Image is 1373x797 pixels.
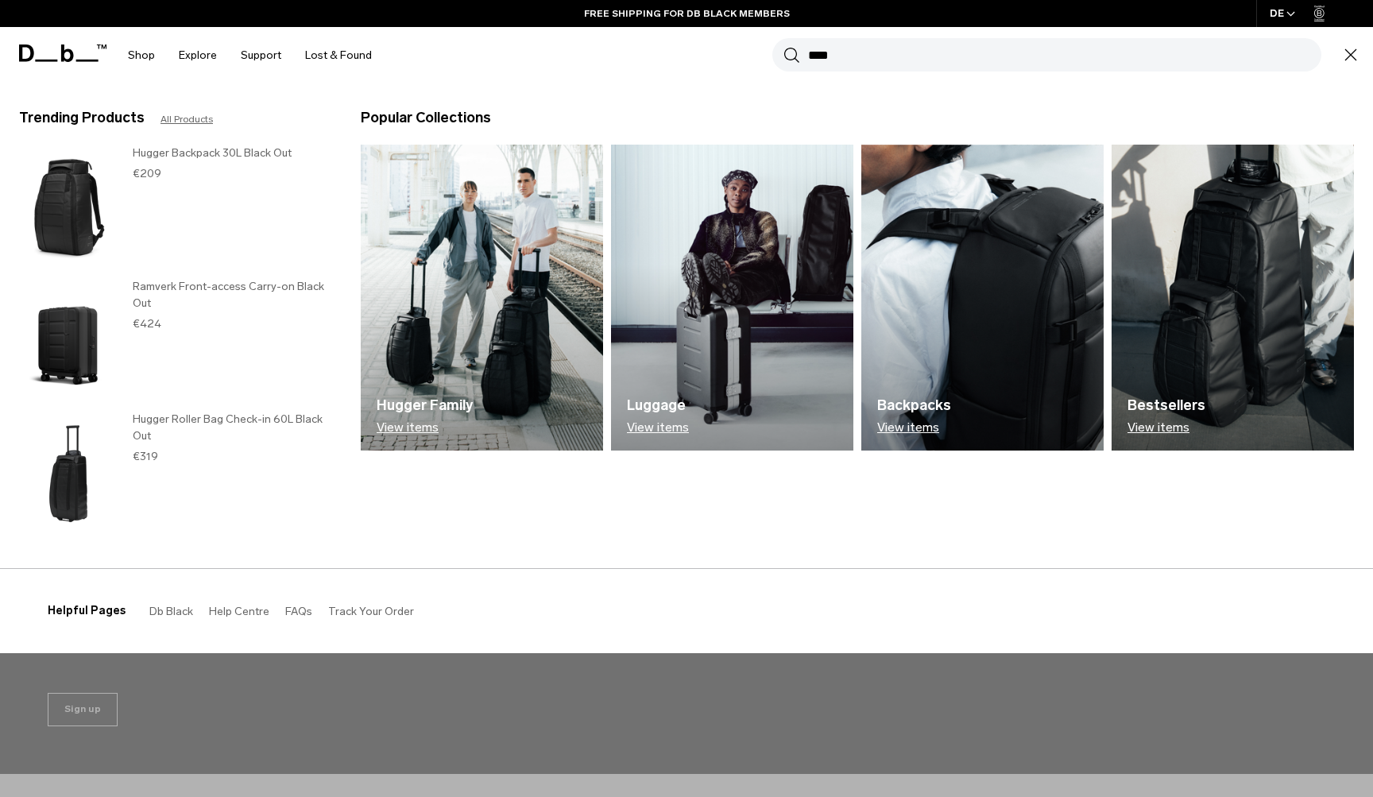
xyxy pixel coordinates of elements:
img: Ramverk Front-access Carry-on Black Out [19,278,117,404]
img: Db [361,145,603,451]
h3: Hugger Backpack 30L Black Out [133,145,329,161]
a: All Products [161,112,213,126]
img: Hugger Roller Bag Check-in 60L Black Out [19,411,117,536]
h3: Backpacks [877,395,951,416]
span: €319 [133,450,158,463]
p: View items [377,420,473,435]
a: FREE SHIPPING FOR DB BLACK MEMBERS [584,6,790,21]
a: Db Luggage View items [611,145,853,451]
p: View items [1127,420,1205,435]
h3: Bestsellers [1127,395,1205,416]
a: Support [241,27,281,83]
p: View items [627,420,689,435]
nav: Main Navigation [116,27,384,83]
img: Db [861,145,1104,451]
a: Ramverk Front-access Carry-on Black Out Ramverk Front-access Carry-on Black Out €424 [19,278,329,404]
a: Db Hugger Family View items [361,145,603,451]
a: Shop [128,27,155,83]
a: Explore [179,27,217,83]
a: FAQs [285,605,312,618]
h3: Popular Collections [361,107,491,129]
span: €209 [133,167,161,180]
p: View items [877,420,951,435]
h3: Hugger Roller Bag Check-in 60L Black Out [133,411,329,444]
h3: Ramverk Front-access Carry-on Black Out [133,278,329,311]
h3: Helpful Pages [48,602,126,619]
a: Track Your Order [328,605,414,618]
h3: Hugger Family [377,395,473,416]
a: Help Centre [209,605,269,618]
a: Db Backpacks View items [861,145,1104,451]
img: Db [611,145,853,451]
a: Db Bestsellers View items [1112,145,1354,451]
a: Lost & Found [305,27,372,83]
h3: Trending Products [19,107,145,129]
a: Hugger Roller Bag Check-in 60L Black Out Hugger Roller Bag Check-in 60L Black Out €319 [19,411,329,536]
a: Db Black [149,605,193,618]
img: Db [1112,145,1354,451]
h3: Luggage [627,395,689,416]
span: €424 [133,317,161,331]
img: Hugger Backpack 30L Black Out [19,145,117,270]
a: Hugger Backpack 30L Black Out Hugger Backpack 30L Black Out €209 [19,145,329,270]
